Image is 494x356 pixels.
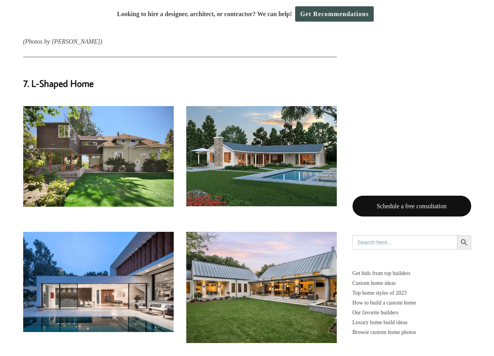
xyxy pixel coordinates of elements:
p: Get bids from top builders [353,268,471,278]
a: Custom home ideas [353,278,471,288]
a: How to build a custom home [353,298,471,308]
svg: Search [460,238,468,247]
input: Search here... [353,235,457,250]
em: (Photos by [PERSON_NAME]) [23,38,103,45]
a: Schedule a free consultation [353,196,471,217]
iframe: Drift Widget Chat Controller [343,299,485,347]
a: Get Recommendations [295,6,374,22]
strong: 7. L-Shaped Home [23,77,94,89]
a: Top home styles of 2023 [353,288,471,298]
